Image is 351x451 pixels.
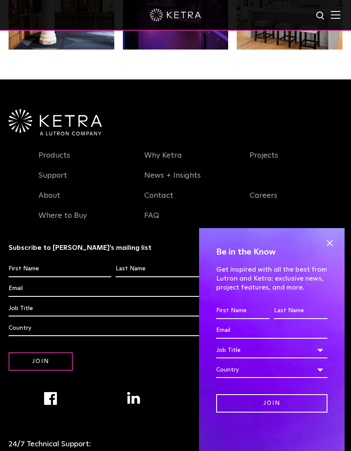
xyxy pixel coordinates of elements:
div: Job Title [216,342,327,358]
a: About [39,191,60,211]
input: Join [9,352,73,371]
div: Job Title [9,300,218,316]
img: search icon [315,11,326,21]
a: News + Insights [144,171,201,190]
input: Join [216,394,327,413]
a: FAQ [144,211,159,231]
img: linkedin [127,392,140,404]
a: Products [39,151,70,170]
div: Navigation Menu [39,150,342,190]
img: Ketra-aLutronCo_White_RGB [9,109,102,136]
input: First Name [9,261,111,277]
h3: Subscribe to [PERSON_NAME]’s mailing list [9,243,342,252]
img: Hamburger%20Nav.svg [331,11,340,19]
h4: Be in the Know [216,245,327,259]
a: Why Ketra [144,151,182,170]
a: Contact [144,191,173,211]
a: Where to Buy [39,211,87,231]
input: Last Name [274,303,327,319]
div: Navigation Menu [39,190,342,231]
a: Projects [250,151,278,170]
a: Support [39,171,67,190]
input: Last Name [116,261,218,277]
input: First Name [216,303,270,319]
img: facebook [44,392,57,405]
input: Email [9,281,218,297]
div: Country [9,320,218,336]
div: Navigation Menu [9,392,342,439]
div: Country [216,362,327,378]
a: Careers [250,191,277,211]
input: Email [216,322,327,339]
img: ketra-logo-2019-white [150,9,201,21]
p: Get inspired with all the best from Lutron and Ketra: exclusive news, project features, and more. [216,265,327,292]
